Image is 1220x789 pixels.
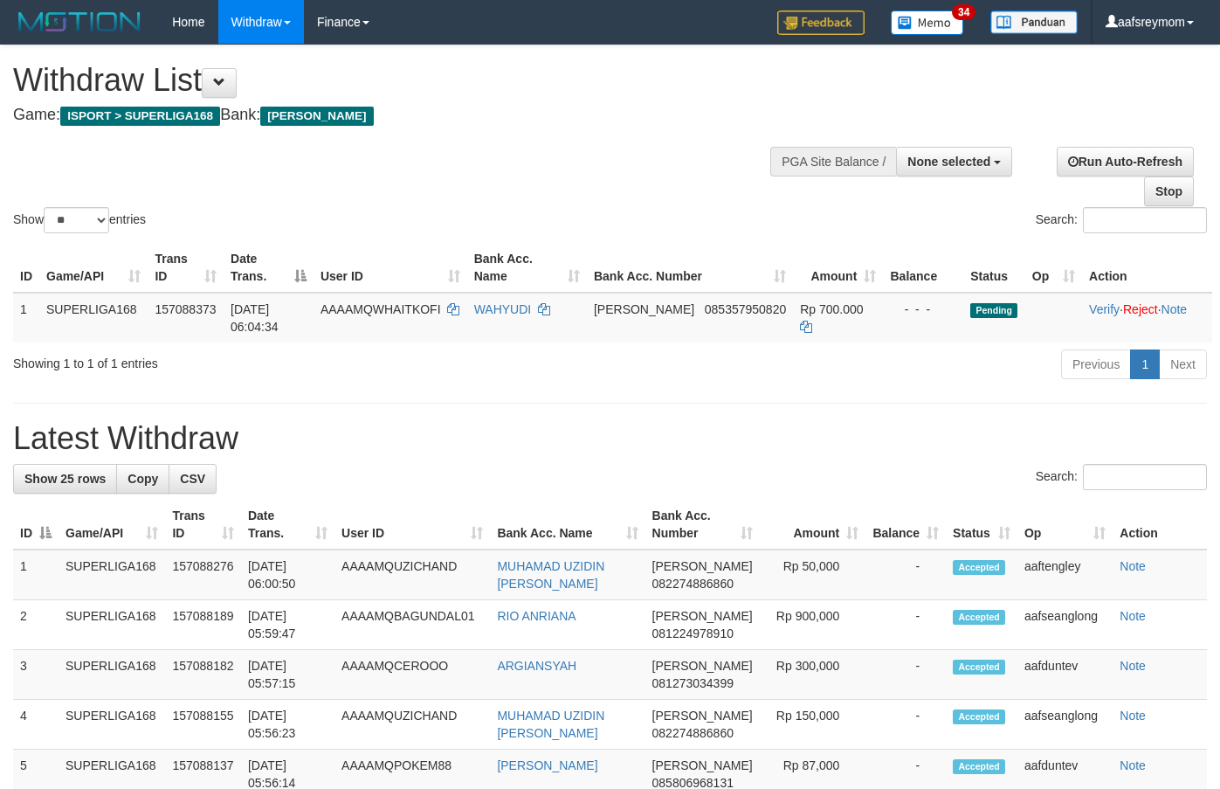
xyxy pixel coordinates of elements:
td: Rp 50,000 [760,550,866,600]
td: 3 [13,650,59,700]
td: AAAAMQUZICHAND [334,700,490,750]
a: RIO ANRIANA [497,609,576,623]
td: 157088155 [165,700,240,750]
span: [PERSON_NAME] [594,302,694,316]
td: [DATE] 05:57:15 [241,650,334,700]
span: [PERSON_NAME] [652,709,753,723]
span: [PERSON_NAME] [260,107,373,126]
a: Previous [1061,350,1131,379]
td: SUPERLIGA168 [59,550,165,600]
img: Button%20Memo.svg [891,10,964,35]
th: Op: activate to sort column ascending [1017,500,1113,550]
td: aafseanglong [1017,700,1113,750]
td: aafseanglong [1017,600,1113,650]
th: Amount: activate to sort column ascending [760,500,866,550]
th: Action [1082,243,1212,293]
td: SUPERLIGA168 [39,293,148,343]
div: Showing 1 to 1 of 1 entries [13,348,495,372]
th: Date Trans.: activate to sort column ascending [241,500,334,550]
th: Op: activate to sort column ascending [1025,243,1082,293]
span: Accepted [953,660,1005,675]
span: [PERSON_NAME] [652,559,753,573]
span: [PERSON_NAME] [652,758,753,772]
a: Note [1161,302,1188,316]
a: Show 25 rows [13,464,117,494]
th: Status: activate to sort column ascending [946,500,1017,550]
input: Search: [1083,464,1207,490]
input: Search: [1083,207,1207,233]
th: Amount: activate to sort column ascending [793,243,883,293]
th: ID: activate to sort column descending [13,500,59,550]
span: CSV [180,472,205,486]
a: Note [1120,659,1146,673]
td: Rp 150,000 [760,700,866,750]
th: User ID: activate to sort column ascending [334,500,490,550]
a: Copy [116,464,169,494]
span: Copy 082274886860 to clipboard [652,577,734,591]
td: 1 [13,550,59,600]
span: None selected [907,155,990,169]
div: - - - [890,301,956,318]
td: AAAAMQUZICHAND [334,550,490,600]
a: MUHAMAD UZIDIN [PERSON_NAME] [497,559,604,591]
a: Note [1120,758,1146,772]
th: User ID: activate to sort column ascending [314,243,467,293]
label: Search: [1036,464,1207,490]
th: Trans ID: activate to sort column ascending [165,500,240,550]
a: Run Auto-Refresh [1057,147,1194,176]
td: SUPERLIGA168 [59,650,165,700]
a: Note [1120,709,1146,723]
span: AAAAMQWHAITKOFI [321,302,441,316]
h4: Game: Bank: [13,107,796,124]
td: 1 [13,293,39,343]
a: Next [1159,350,1207,379]
th: Bank Acc. Name: activate to sort column ascending [467,243,587,293]
img: panduan.png [990,10,1078,34]
th: Balance: activate to sort column ascending [865,500,946,550]
td: aaftengley [1017,550,1113,600]
span: Pending [970,303,1017,318]
span: Show 25 rows [24,472,106,486]
span: ISPORT > SUPERLIGA168 [60,107,220,126]
th: ID [13,243,39,293]
span: Accepted [953,610,1005,625]
th: Action [1113,500,1207,550]
h1: Withdraw List [13,63,796,98]
td: - [865,550,946,600]
th: Bank Acc. Name: activate to sort column ascending [490,500,644,550]
span: Rp 700.000 [800,302,863,316]
span: Copy 082274886860 to clipboard [652,726,734,740]
td: 4 [13,700,59,750]
h1: Latest Withdraw [13,421,1207,456]
select: Showentries [44,207,109,233]
td: AAAAMQBAGUNDAL01 [334,600,490,650]
span: Copy [128,472,158,486]
td: - [865,600,946,650]
td: 157088182 [165,650,240,700]
td: - [865,650,946,700]
a: Note [1120,559,1146,573]
th: Status [963,243,1025,293]
td: [DATE] 05:56:23 [241,700,334,750]
button: None selected [896,147,1012,176]
a: 1 [1130,350,1160,379]
th: Game/API: activate to sort column ascending [39,243,148,293]
td: - [865,700,946,750]
img: Feedback.jpg [777,10,865,35]
a: [PERSON_NAME] [497,758,597,772]
a: ARGIANSYAH [497,659,576,673]
span: Accepted [953,759,1005,774]
label: Show entries [13,207,146,233]
th: Balance [883,243,963,293]
td: SUPERLIGA168 [59,700,165,750]
a: WAHYUDI [474,302,532,316]
span: Copy 081273034399 to clipboard [652,676,734,690]
th: Date Trans.: activate to sort column descending [224,243,314,293]
span: [PERSON_NAME] [652,609,753,623]
td: Rp 300,000 [760,650,866,700]
td: [DATE] 05:59:47 [241,600,334,650]
span: 34 [952,4,975,20]
span: 157088373 [155,302,216,316]
th: Bank Acc. Number: activate to sort column ascending [645,500,760,550]
span: Accepted [953,709,1005,724]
